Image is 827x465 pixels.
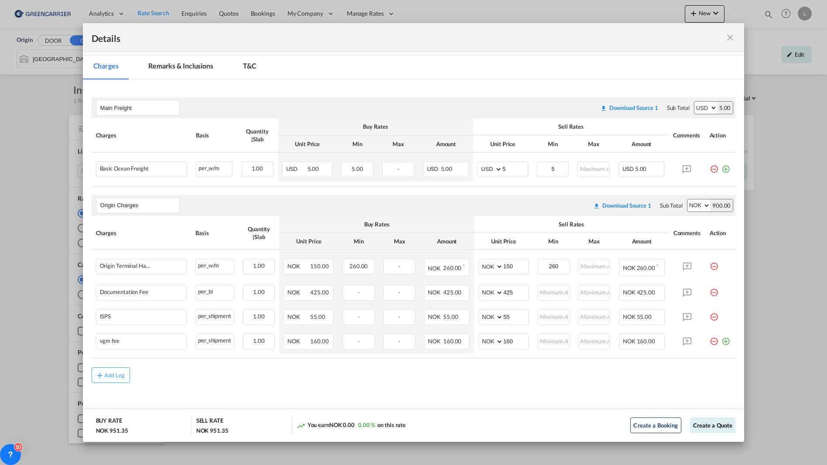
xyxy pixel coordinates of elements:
[656,263,658,269] sup: Minimum amount
[358,338,360,345] span: -
[637,313,652,320] span: 55.00
[398,263,400,270] span: -
[253,313,265,320] span: 1.00
[100,289,148,295] div: Documentation Fee
[600,105,607,112] md-icon: icon-download
[286,165,306,172] span: USD
[96,371,104,380] md-icon: icon-plus md-link-fg s20
[710,259,718,267] md-icon: icon-minus-circle-outline red-400-fg pt-7
[574,233,615,250] th: Max
[358,313,360,320] span: -
[196,310,234,321] div: per_shipment
[538,162,569,175] input: Minimum Amount
[253,337,265,344] span: 1.00
[710,161,718,170] md-icon: icon-minus-circle-outline red-400-fg pt-7
[589,202,656,209] div: Download original source rate sheet
[615,233,669,250] th: Amount
[287,313,309,320] span: NOK
[669,118,705,152] th: Comments
[287,289,309,296] span: NOK
[705,216,736,250] th: Action
[623,313,636,320] span: NOK
[609,104,658,111] div: Download Source 1
[578,162,609,175] input: Maximum Amount
[579,310,610,323] input: Maximum Amount
[710,199,733,212] div: 900.00
[358,421,375,428] span: 0.00 %
[358,289,360,296] span: -
[96,131,187,139] div: Charges
[378,136,419,153] th: Max
[502,162,527,175] input: 5
[602,202,651,209] div: Download Source 1
[196,427,229,434] div: NOK 951.35
[83,55,129,79] md-tab-item: Charges
[667,104,690,112] div: Sub Total
[241,127,273,143] div: Quantity | Slab
[349,263,368,270] span: 260.00
[427,165,440,172] span: USD
[533,233,574,250] th: Min
[96,417,122,427] div: BUY RATE
[243,225,275,241] div: Quantity | Slab
[478,123,664,130] div: Sell Rates
[623,289,636,296] span: NOK
[104,373,125,378] div: Add Leg
[196,162,232,173] div: per_w/m
[669,216,705,250] th: Comments
[573,136,614,153] th: Max
[593,202,651,209] div: Download original source rate sheet
[622,165,634,172] span: USD
[398,338,400,345] span: -
[443,265,461,272] span: 260.00
[310,263,328,270] span: 150.00
[398,313,400,320] span: -
[196,285,234,296] div: per_bl
[398,289,400,296] span: -
[630,417,681,433] button: Create a Booking
[538,334,569,347] input: Minimum Amount
[579,285,610,298] input: Maximum Amount
[96,229,187,237] div: Charges
[721,334,730,342] md-icon: icon-plus-circle-outline green-400-fg
[443,338,461,345] span: 160.00
[538,285,569,298] input: Minimum Amount
[441,165,453,172] span: 5.00
[717,102,733,114] div: 5.00
[100,263,152,269] div: Origin Terminal Handling Charge
[533,136,574,153] th: Min
[428,289,442,296] span: NOK
[637,338,655,345] span: 160.00
[287,263,309,270] span: NOK
[196,334,234,345] div: per_shipment
[138,55,224,79] md-tab-item: Remarks & Inclusions
[593,202,600,209] md-icon: icon-download
[637,265,655,272] span: 260.00
[503,310,528,323] input: 55
[600,104,658,111] div: Download original source rate sheet
[279,233,338,250] th: Unit Price
[96,427,128,434] div: NOK 951.35
[284,220,470,228] div: Buy Rates
[338,233,379,250] th: Min
[100,199,179,212] input: Leg Name
[623,338,636,345] span: NOK
[278,136,337,153] th: Unit Price
[623,265,636,272] span: NOK
[428,265,442,272] span: NOK
[690,417,736,433] button: Create a Quote
[721,161,730,170] md-icon: icon-plus-circle-outline green-400-fg
[579,259,610,272] input: Maximum Amount
[503,334,528,347] input: 160
[660,202,683,209] div: Sub Total
[310,338,328,345] span: 160.00
[196,131,232,139] div: Basis
[92,32,671,43] div: Details
[352,165,363,172] span: 5.00
[100,338,120,344] div: vgm fee
[589,198,656,213] button: Download original source rate sheet
[195,229,234,237] div: Basis
[232,55,267,79] md-tab-item: T&C
[579,334,610,347] input: Maximum Amount
[196,259,234,270] div: per_w/m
